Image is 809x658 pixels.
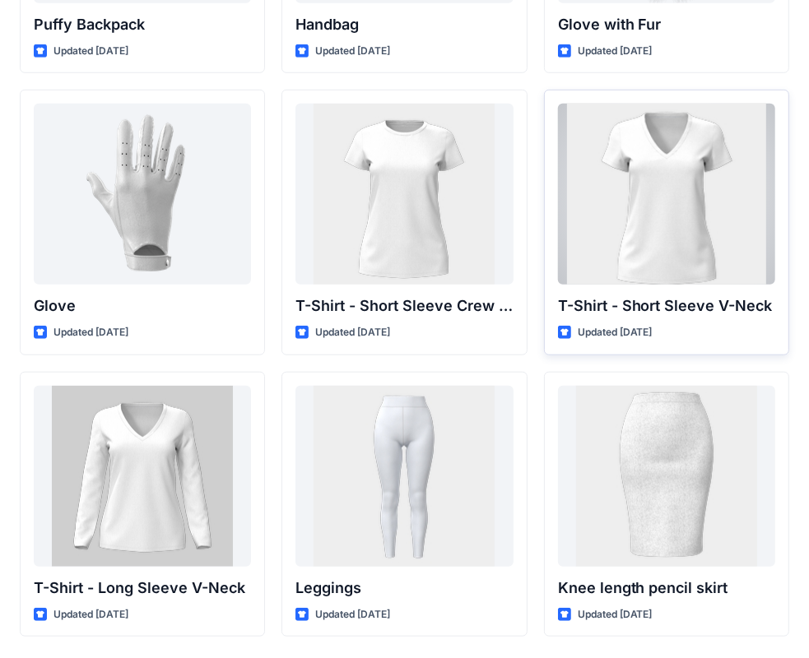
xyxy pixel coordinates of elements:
[295,104,513,285] a: T-Shirt - Short Sleeve Crew Neck
[578,324,653,341] p: Updated [DATE]
[53,606,128,623] p: Updated [DATE]
[578,43,653,60] p: Updated [DATE]
[295,294,513,317] p: T-Shirt - Short Sleeve Crew Neck
[558,13,775,36] p: Glove with Fur
[315,324,390,341] p: Updated [DATE]
[53,43,128,60] p: Updated [DATE]
[295,577,513,600] p: Leggings
[558,577,775,600] p: Knee length pencil skirt
[558,104,775,285] a: T-Shirt - Short Sleeve V-Neck
[34,386,251,567] a: T-Shirt - Long Sleeve V-Neck
[34,13,251,36] p: Puffy Backpack
[558,386,775,567] a: Knee length pencil skirt
[558,294,775,317] p: T-Shirt - Short Sleeve V-Neck
[34,577,251,600] p: T-Shirt - Long Sleeve V-Neck
[295,386,513,567] a: Leggings
[295,13,513,36] p: Handbag
[34,104,251,285] a: Glove
[315,43,390,60] p: Updated [DATE]
[53,324,128,341] p: Updated [DATE]
[315,606,390,623] p: Updated [DATE]
[578,606,653,623] p: Updated [DATE]
[34,294,251,317] p: Glove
